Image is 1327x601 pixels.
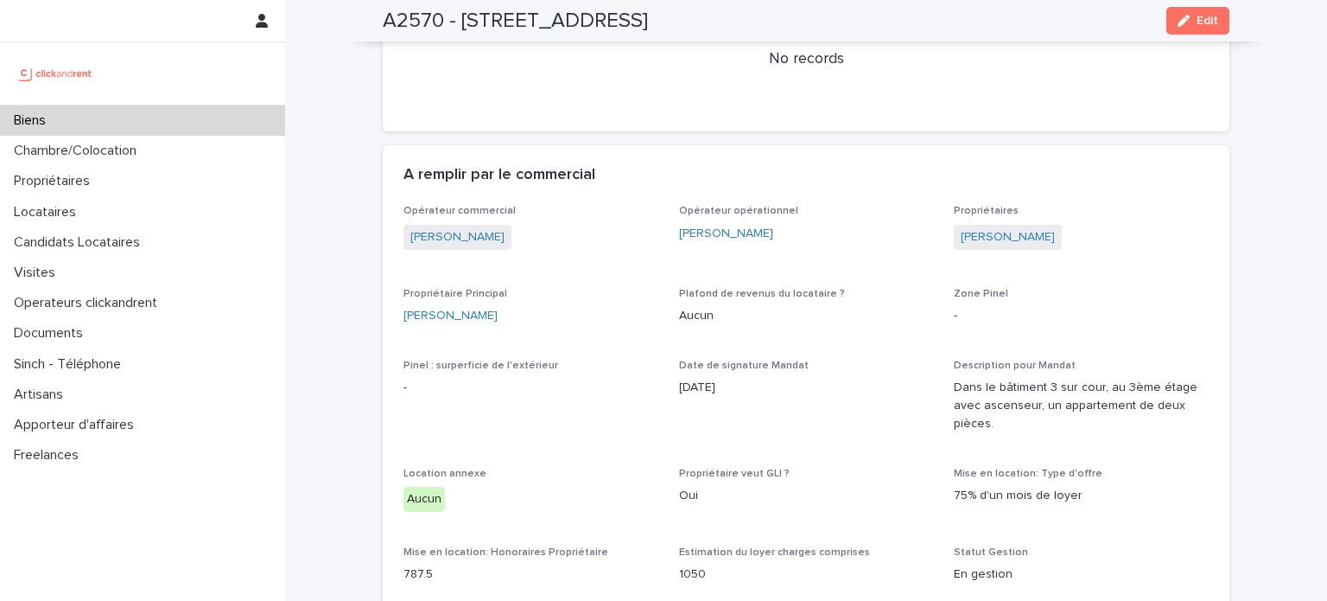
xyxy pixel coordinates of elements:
p: Candidats Locataires [7,234,154,251]
p: Visites [7,265,69,281]
button: Edit [1166,7,1229,35]
span: Mise en location: Honoraires Propriétaire [403,547,608,558]
span: Location annexe [403,469,486,479]
h2: A2570 - [STREET_ADDRESS] [383,9,648,34]
span: Date de signature Mandat [679,361,809,371]
p: - [403,379,658,397]
span: Mise en location: Type d'offre [954,469,1102,479]
span: Pinel : surperficie de l'extérieur [403,361,558,371]
p: En gestion [954,566,1209,584]
p: Oui [679,487,934,505]
a: [PERSON_NAME] [679,225,773,243]
p: 787.5 [403,566,658,584]
p: Sinch - Téléphone [7,356,135,373]
p: 75% d'un mois de loyer [954,487,1209,505]
span: Description pour Mandat [954,361,1076,371]
span: Plafond de revenus du locataire ? [679,289,845,299]
p: Freelances [7,447,92,464]
img: UCB0brd3T0yccxBKYDjQ [14,56,98,91]
p: Apporteur d'affaires [7,417,148,433]
p: Operateurs clickandrent [7,295,171,311]
span: Propriétaires [954,206,1019,216]
p: Aucun [679,307,934,325]
span: Opérateur commercial [403,206,516,216]
span: Propriétaire Principal [403,289,507,299]
p: Artisans [7,387,77,403]
a: [PERSON_NAME] [410,228,505,246]
p: [DATE] [679,379,934,397]
p: Chambre/Colocation [7,143,150,159]
p: Documents [7,325,97,342]
a: [PERSON_NAME] [961,228,1055,246]
p: Biens [7,112,60,129]
p: Propriétaires [7,173,104,189]
span: Opérateur opérationnel [679,206,798,216]
span: Zone Pinel [954,289,1008,299]
p: Locataires [7,204,90,221]
span: Edit [1197,15,1218,27]
a: [PERSON_NAME] [403,307,498,325]
h2: A remplir par le commercial [403,166,595,185]
span: Statut Gestion [954,547,1028,558]
p: 1050 [679,566,934,584]
p: Dans le bâtiment 3 sur cour, au 3ème étage avec ascenseur, un appartement de deux pièces. [954,379,1209,432]
div: Aucun [403,487,445,512]
p: No records [403,50,1209,69]
span: Propriétaire veut GLI ? [679,469,790,479]
p: - [954,307,1209,325]
span: Estimation du loyer charges comprises [679,547,870,558]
